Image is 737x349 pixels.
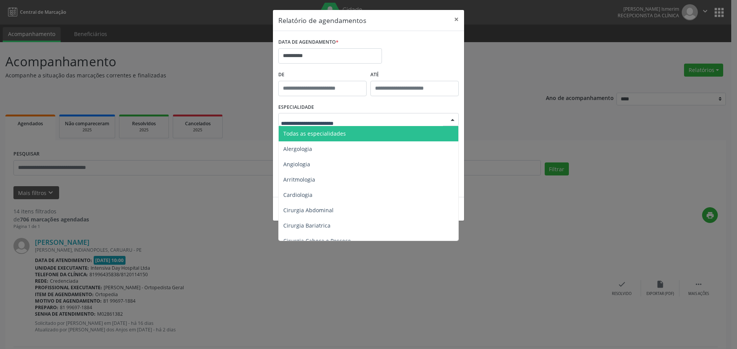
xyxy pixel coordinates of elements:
span: Cirurgia Cabeça e Pescoço [283,237,351,244]
span: Angiologia [283,161,310,168]
label: ATÉ [370,69,459,81]
label: DATA DE AGENDAMENTO [278,36,339,48]
span: Todas as especialidades [283,130,346,137]
span: Cirurgia Bariatrica [283,222,330,229]
span: Cirurgia Abdominal [283,206,334,214]
label: ESPECIALIDADE [278,102,314,113]
label: De [278,69,367,81]
h5: Relatório de agendamentos [278,15,366,25]
span: Cardiologia [283,191,312,198]
button: Close [449,10,464,29]
span: Arritmologia [283,176,315,183]
span: Alergologia [283,145,312,152]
